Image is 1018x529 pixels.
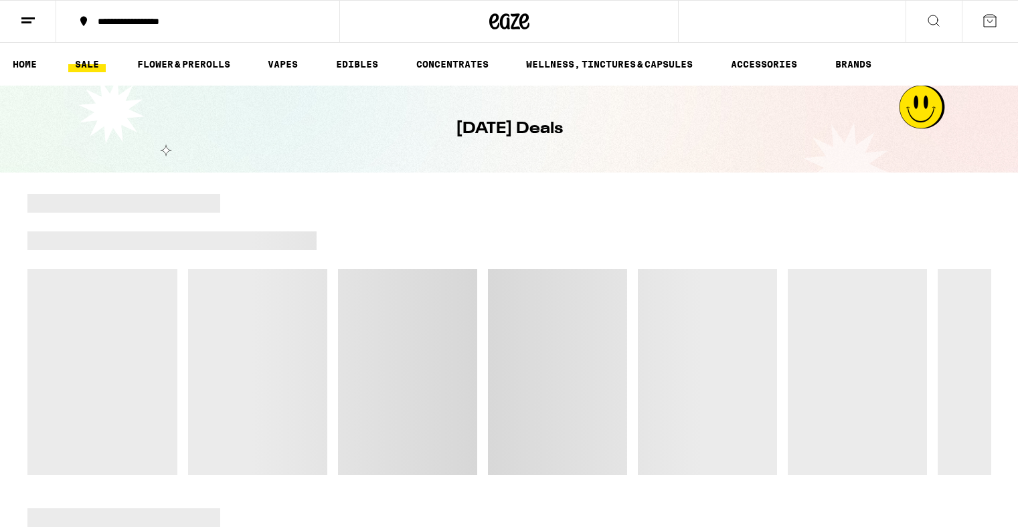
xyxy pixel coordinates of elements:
a: CONCENTRATES [410,56,495,72]
a: FLOWER & PREROLLS [131,56,237,72]
a: BRANDS [829,56,878,72]
a: HOME [6,56,44,72]
a: VAPES [261,56,305,72]
a: WELLNESS, TINCTURES & CAPSULES [519,56,699,72]
a: SALE [68,56,106,72]
a: EDIBLES [329,56,385,72]
h1: [DATE] Deals [456,118,563,140]
a: ACCESSORIES [724,56,804,72]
